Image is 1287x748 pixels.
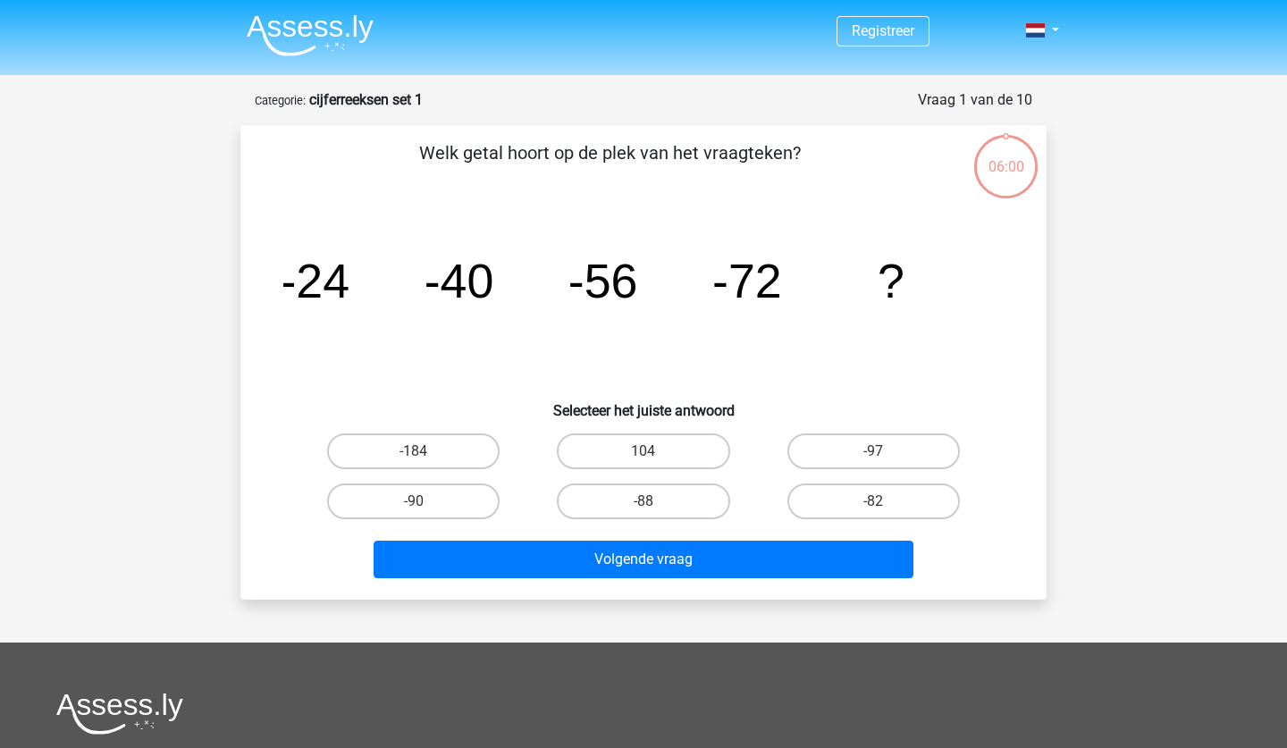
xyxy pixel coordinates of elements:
[557,433,729,469] label: 104
[425,254,494,307] tspan: -40
[787,483,960,519] label: -82
[269,388,1018,419] h6: Selecteer het juiste antwoord
[568,254,638,307] tspan: -56
[309,91,423,108] strong: cijferreeksen set 1
[878,254,904,307] tspan: ?
[56,693,183,735] img: Assessly logo
[557,483,729,519] label: -88
[327,433,500,469] label: -184
[255,94,306,107] small: Categorie:
[269,139,951,193] p: Welk getal hoort op de plek van het vraagteken?
[327,483,500,519] label: -90
[918,89,1032,111] div: Vraag 1 van de 10
[374,541,914,578] button: Volgende vraag
[852,22,914,39] a: Registreer
[712,254,782,307] tspan: -72
[247,14,374,56] img: Assessly
[280,254,349,307] tspan: -24
[972,133,1039,178] div: 06:00
[787,433,960,469] label: -97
